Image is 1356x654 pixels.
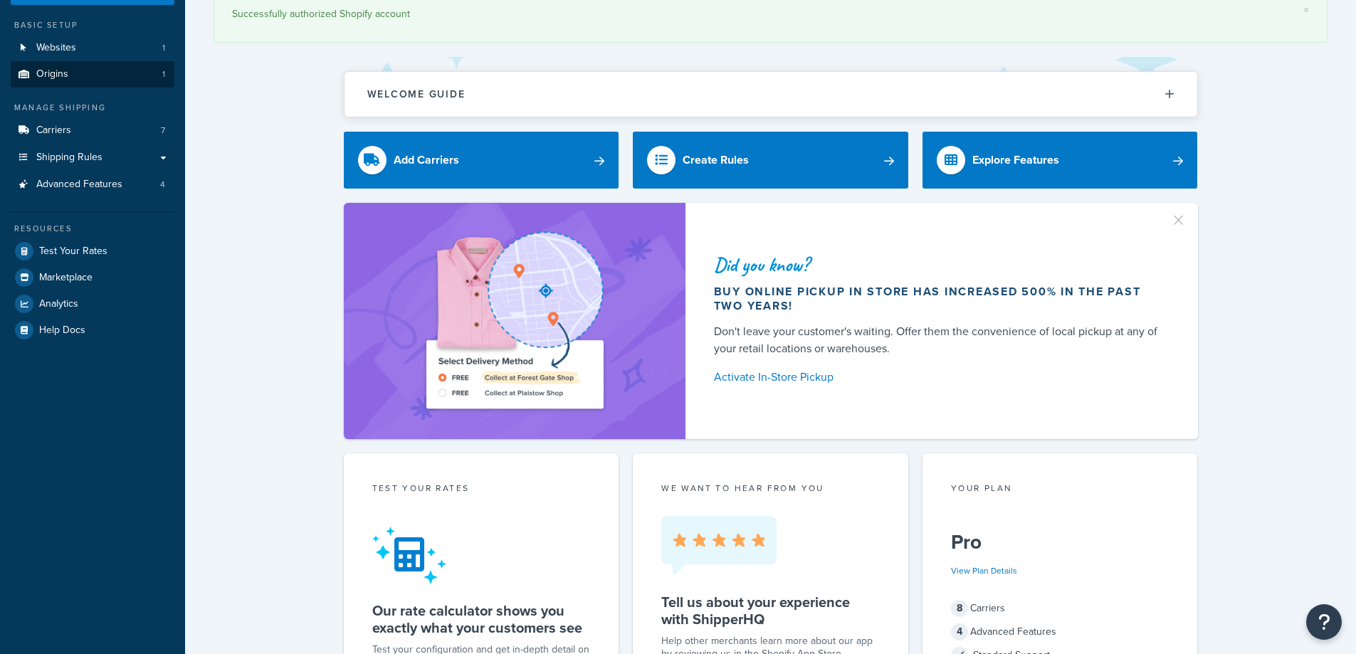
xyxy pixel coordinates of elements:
a: × [1303,4,1309,16]
div: Manage Shipping [11,102,174,114]
span: Test Your Rates [39,246,107,258]
a: Help Docs [11,317,174,343]
div: Explore Features [972,150,1059,170]
a: Origins1 [11,61,174,88]
a: Test Your Rates [11,238,174,264]
a: Shipping Rules [11,144,174,171]
a: Websites1 [11,35,174,61]
span: 7 [161,125,165,137]
div: Basic Setup [11,19,174,31]
span: Help Docs [39,325,85,337]
img: ad-shirt-map-b0359fc47e01cab431d101c4b569394f6a03f54285957d908178d52f29eb9668.png [386,224,643,418]
button: Welcome Guide [345,72,1197,117]
span: Analytics [39,298,78,310]
div: Advanced Features [951,622,1170,642]
a: Create Rules [633,132,908,189]
div: Buy online pickup in store has increased 500% in the past two years! [714,285,1164,313]
a: Marketplace [11,265,174,290]
a: Activate In-Store Pickup [714,367,1164,387]
h5: Our rate calculator shows you exactly what your customers see [372,602,591,636]
li: Origins [11,61,174,88]
span: 1 [162,42,165,54]
a: Carriers7 [11,117,174,144]
div: Resources [11,223,174,235]
span: Origins [36,68,68,80]
div: Test your rates [372,482,591,498]
span: Advanced Features [36,179,122,191]
div: Carriers [951,598,1170,618]
h5: Tell us about your experience with ShipperHQ [661,594,880,628]
span: 4 [951,623,968,640]
div: Don't leave your customer's waiting. Offer them the convenience of local pickup at any of your re... [714,323,1164,357]
li: Advanced Features [11,172,174,198]
li: Websites [11,35,174,61]
button: Open Resource Center [1306,604,1342,640]
h5: Pro [951,531,1170,554]
a: View Plan Details [951,564,1017,577]
div: Successfully authorized Shopify account [232,4,1309,24]
a: Advanced Features4 [11,172,174,198]
span: Websites [36,42,76,54]
span: 8 [951,600,968,617]
a: Analytics [11,291,174,317]
div: Did you know? [714,255,1164,275]
span: Carriers [36,125,71,137]
li: Carriers [11,117,174,144]
a: Add Carriers [344,132,619,189]
span: 4 [160,179,165,191]
div: Add Carriers [394,150,459,170]
h2: Welcome Guide [367,89,466,100]
span: 1 [162,68,165,80]
p: we want to hear from you [661,482,880,495]
span: Marketplace [39,272,93,284]
span: Shipping Rules [36,152,103,164]
div: Create Rules [683,150,749,170]
a: Explore Features [923,132,1198,189]
div: Your Plan [951,482,1170,498]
